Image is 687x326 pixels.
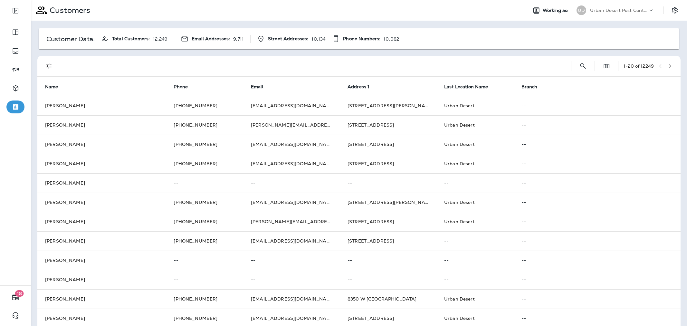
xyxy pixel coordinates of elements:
[47,5,90,15] p: Customers
[577,5,586,15] div: UD
[669,5,681,16] button: Settings
[6,4,24,17] button: Expand Sidebar
[6,291,24,304] button: 18
[15,290,24,297] span: 18
[543,8,570,13] span: Working as:
[590,8,648,13] p: Urban Desert Pest Control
